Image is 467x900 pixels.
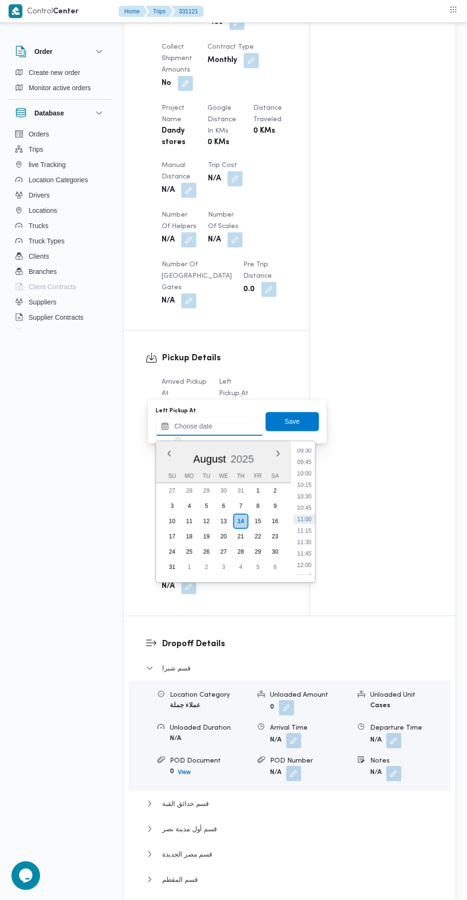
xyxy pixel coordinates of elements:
[170,691,250,701] div: Location Category
[285,416,300,428] span: Save
[370,770,382,776] b: N/A
[29,205,57,216] span: Locations
[216,483,231,499] div: day-30
[293,538,315,547] li: 11:30
[293,503,315,513] li: 10:45
[266,412,319,431] button: Save
[11,325,109,340] button: Devices
[145,6,173,17] button: Trips
[29,82,91,94] span: Monitor active orders
[233,470,249,483] div: Th
[250,529,266,544] div: day-22
[250,544,266,560] div: day-29
[233,483,249,499] div: day-31
[146,824,434,835] button: قسم أول مدينة نصر
[10,862,40,890] iframe: chat widget
[146,874,434,886] button: قسم المقطم
[162,379,207,397] span: Arrived Pickup At
[270,691,350,701] div: Unloaded Amount
[15,46,105,57] button: Order
[250,470,266,483] div: Fr
[208,162,237,168] span: Trip Cost
[182,499,197,514] div: day-4
[11,203,109,218] button: Locations
[233,544,249,560] div: day-28
[208,44,254,50] span: Contract Type
[370,691,450,701] div: Unloaded Unit
[165,560,180,575] div: day-31
[11,157,109,172] button: live Tracking
[182,529,197,544] div: day-18
[162,824,218,835] span: قسم أول مدينة نصر
[162,126,194,148] b: Dandy stores
[119,6,147,17] button: Home
[162,212,197,230] span: Number of Helpers
[216,529,231,544] div: day-20
[165,514,180,529] div: day-10
[199,483,214,499] div: day-29
[199,544,214,560] div: day-26
[182,514,197,529] div: day-11
[29,281,76,293] span: Client Contracts
[293,458,315,467] li: 09:45
[370,703,390,709] b: Cases
[162,849,213,860] span: قسم مصر الجديدة
[174,767,195,778] button: View
[11,264,109,279] button: Branches
[162,581,175,593] b: N/A
[165,544,180,560] div: day-24
[162,798,209,810] span: قسم حدائق القبة
[182,544,197,560] div: day-25
[156,417,264,436] input: Press the down key to enter a popover containing a calendar. Press the escape key to close the po...
[166,450,173,458] button: Previous Month
[250,483,266,499] div: day-1
[178,769,191,776] b: View
[11,65,109,80] button: Create new order
[254,126,276,137] b: 0 KMs
[193,453,226,465] span: August
[250,514,266,529] div: day-15
[293,572,315,582] li: 12:15
[29,159,66,170] span: live Tracking
[170,769,174,775] b: 0
[11,126,109,142] button: Orders
[11,279,109,294] button: Client Contracts
[29,189,50,201] span: Drivers
[193,453,227,466] div: Button. Open the month selector. August is currently selected.
[171,6,204,17] button: 331121
[165,529,180,544] div: day-17
[270,704,274,711] b: 0
[293,561,315,570] li: 12:00
[15,107,105,119] button: Database
[162,105,185,123] span: Project Name
[162,78,171,89] b: No
[182,560,197,575] div: day-1
[293,515,315,524] li: 11:00
[268,544,283,560] div: day-30
[370,756,450,766] div: Notes
[29,144,43,155] span: Trips
[233,499,249,514] div: day-7
[162,663,191,674] span: قسم شبرا
[146,849,434,860] button: قسم مصر الجديدة
[11,294,109,310] button: Suppliers
[216,560,231,575] div: day-3
[243,262,272,279] span: Pre Trip Distance
[8,65,113,99] div: Order
[219,379,249,397] span: Left Pickup At
[29,296,56,308] span: Suppliers
[29,312,83,323] span: Supplier Contracts
[29,251,49,262] span: Clients
[9,4,22,18] img: X8yXhbKr1z7QwAAAABJRU5ErkJggg==
[230,453,255,466] div: Button. Open the year selector. 2025 is currently selected.
[233,529,249,544] div: day-21
[208,234,221,246] b: N/A
[129,681,451,791] div: قسم شبرا
[165,483,180,499] div: day-27
[216,470,231,483] div: We
[216,544,231,560] div: day-27
[11,233,109,249] button: Truck Types
[34,107,64,119] h3: Database
[182,483,197,499] div: day-28
[250,560,266,575] div: day-5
